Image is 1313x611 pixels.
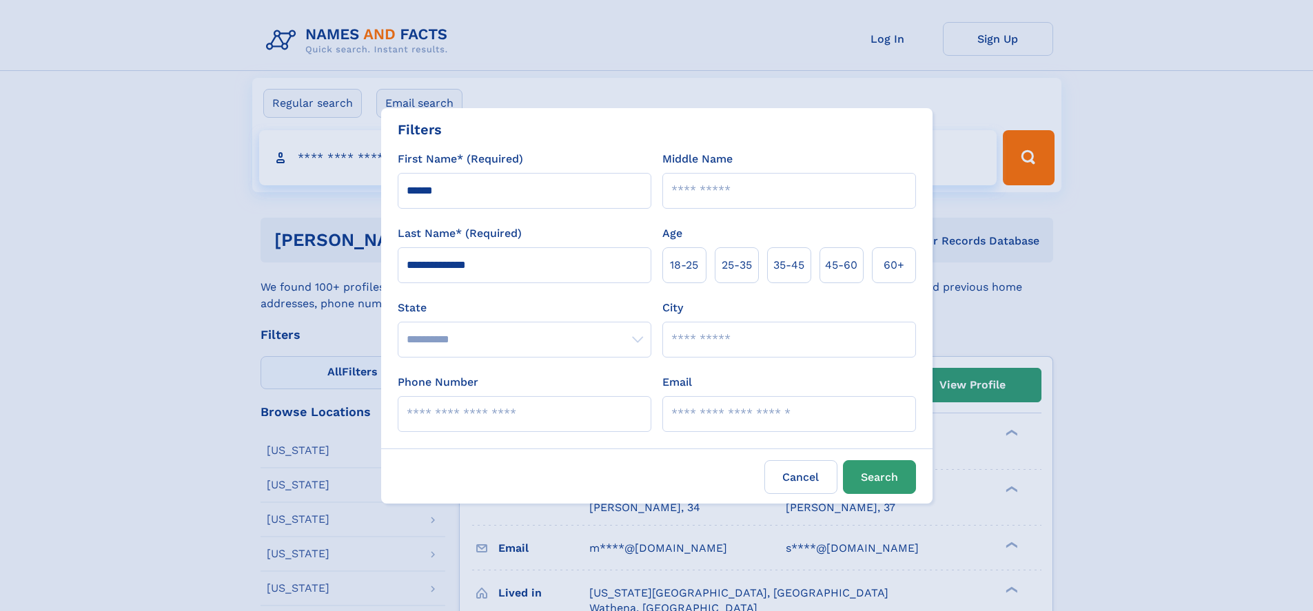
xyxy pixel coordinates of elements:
[398,300,651,316] label: State
[843,460,916,494] button: Search
[398,119,442,140] div: Filters
[662,374,692,391] label: Email
[662,225,682,242] label: Age
[722,257,752,273] span: 25‑35
[670,257,698,273] span: 18‑25
[662,300,683,316] label: City
[884,257,904,273] span: 60+
[398,151,523,167] label: First Name* (Required)
[398,225,522,242] label: Last Name* (Required)
[825,257,857,273] span: 45‑60
[773,257,804,273] span: 35‑45
[398,374,478,391] label: Phone Number
[764,460,837,494] label: Cancel
[662,151,733,167] label: Middle Name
